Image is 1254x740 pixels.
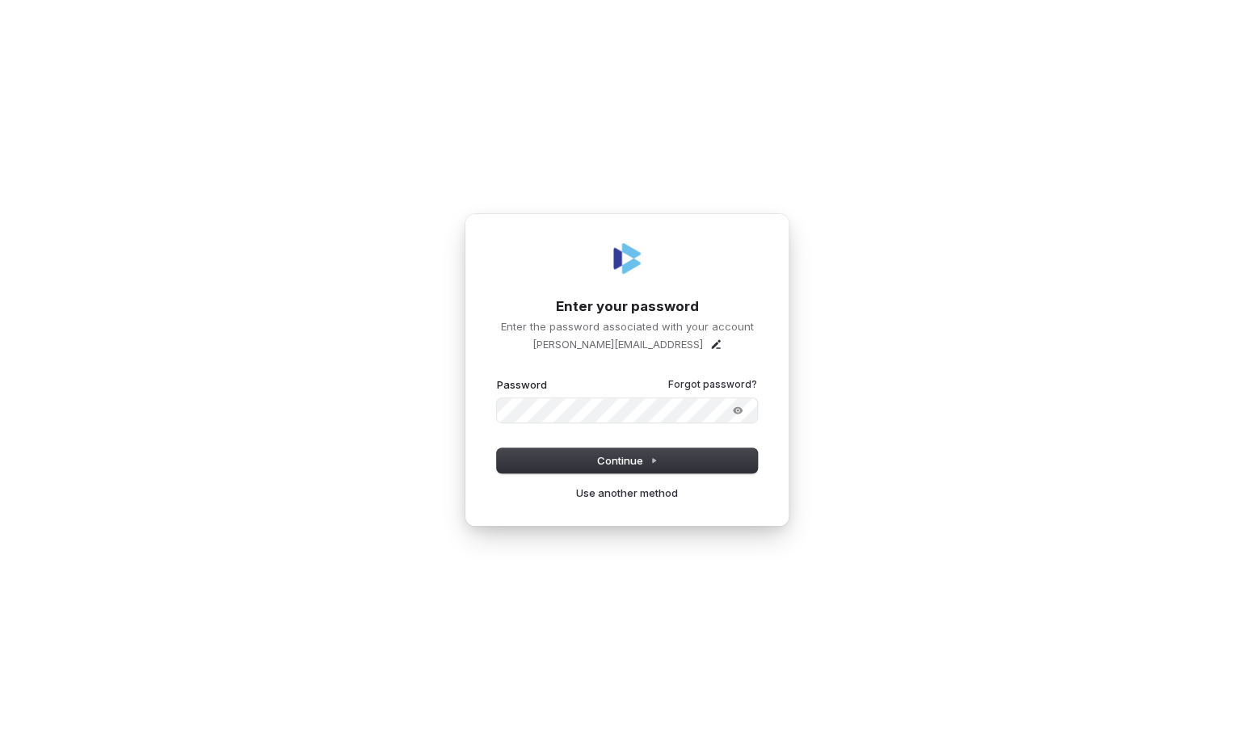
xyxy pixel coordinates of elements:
[597,453,658,468] span: Continue
[576,486,678,500] a: Use another method
[608,239,646,278] img: Coverbase
[532,337,703,351] p: [PERSON_NAME][EMAIL_ADDRESS]
[497,377,547,392] label: Password
[722,401,754,420] button: Show password
[497,297,757,317] h1: Enter your password
[497,319,757,334] p: Enter the password associated with your account
[668,378,757,391] a: Forgot password?
[497,448,757,473] button: Continue
[709,338,722,351] button: Edit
